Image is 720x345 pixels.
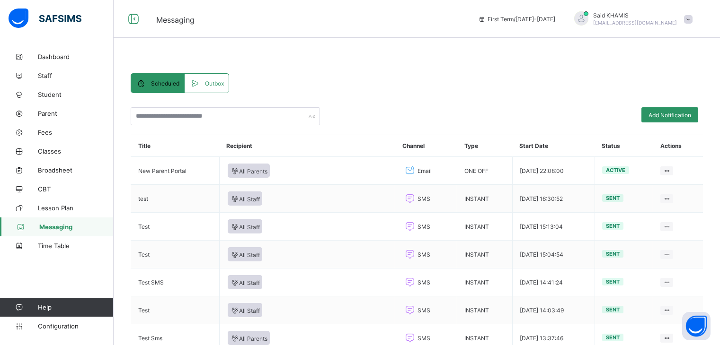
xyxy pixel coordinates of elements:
[38,129,114,136] span: Fees
[403,276,417,288] i: SMS Channel
[512,157,595,185] td: [DATE] 22:08:00
[418,223,430,230] span: SMS
[418,335,430,342] span: SMS
[418,251,430,258] span: SMS
[595,135,653,157] th: Status
[38,204,114,212] span: Lesson Plan
[565,11,697,27] div: SaidKHAMIS
[457,241,513,268] td: INSTANT
[606,167,625,173] span: Active
[131,185,220,213] td: test
[38,72,114,79] span: Staff
[512,185,595,213] td: [DATE] 16:30:52
[512,213,595,241] td: [DATE] 15:13:04
[38,322,113,330] span: Configuration
[653,135,703,157] th: Actions
[512,296,595,324] td: [DATE] 14:03:49
[9,9,81,28] img: safsims
[418,167,432,174] span: Email
[457,157,513,185] td: ONE OFF
[457,135,513,157] th: Type
[457,185,513,213] td: INSTANT
[457,268,513,296] td: INSTANT
[219,135,395,157] th: Recipient
[38,53,114,60] span: Dashboard
[512,241,595,268] td: [DATE] 15:04:54
[512,135,595,157] th: Start Date
[38,242,114,250] span: Time Table
[39,223,114,231] span: Messaging
[38,166,114,174] span: Broadsheet
[230,195,260,203] span: All Staff
[403,221,417,232] i: SMS Channel
[593,12,677,19] span: Said KHAMIS
[606,334,620,341] span: Sent
[418,307,430,314] span: SMS
[403,193,417,204] i: SMS Channel
[230,334,268,342] span: All Parents
[606,195,620,201] span: Sent
[395,135,457,157] th: Channel
[457,296,513,324] td: INSTANT
[606,223,620,229] span: Sent
[403,249,417,260] i: SMS Channel
[131,157,220,185] td: New Parent Portal
[512,268,595,296] td: [DATE] 14:41:24
[230,223,260,231] span: All Staff
[403,165,417,176] i: Email Channel
[151,80,179,87] span: Scheduled
[230,250,260,259] span: All Staff
[606,278,620,285] span: Sent
[649,112,691,119] span: Add Notification
[457,213,513,241] td: INSTANT
[38,147,114,155] span: Classes
[606,306,620,313] span: Sent
[131,213,220,241] td: Test
[38,91,114,98] span: Student
[418,195,430,202] span: SMS
[230,278,260,286] span: All Staff
[205,80,224,87] span: Outbox
[230,306,260,314] span: All Staff
[131,135,220,157] th: Title
[131,241,220,268] td: Test
[418,279,430,286] span: SMS
[230,167,268,175] span: All Parents
[38,185,114,193] span: CBT
[682,312,711,340] button: Open asap
[606,250,620,257] span: Sent
[38,303,113,311] span: Help
[131,296,220,324] td: Test
[593,20,677,26] span: [EMAIL_ADDRESS][DOMAIN_NAME]
[38,110,114,117] span: Parent
[156,15,195,25] span: Messaging
[478,16,555,23] span: session/term information
[403,304,417,316] i: SMS Channel
[403,332,417,344] i: SMS Channel
[131,268,220,296] td: Test SMS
